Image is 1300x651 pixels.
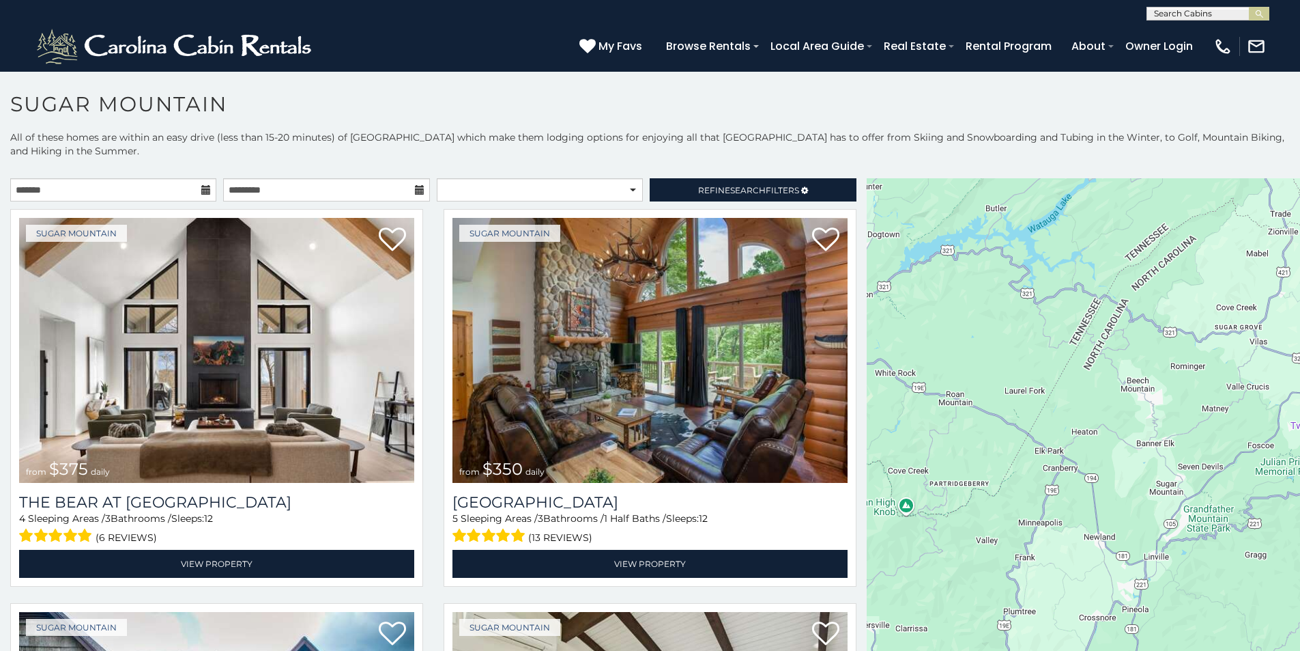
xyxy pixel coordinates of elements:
span: Refine Filters [698,185,799,195]
span: (6 reviews) [96,529,157,546]
a: Add to favorites [812,620,839,649]
span: 3 [105,512,111,525]
a: Add to favorites [379,226,406,255]
span: from [459,467,480,477]
h3: Grouse Moor Lodge [452,493,848,512]
a: Sugar Mountain [26,225,127,242]
a: Sugar Mountain [26,619,127,636]
span: daily [91,467,110,477]
span: 12 [204,512,213,525]
span: $375 [49,459,88,479]
div: Sleeping Areas / Bathrooms / Sleeps: [452,512,848,546]
h3: The Bear At Sugar Mountain [19,493,414,512]
span: 5 [452,512,458,525]
a: Rental Program [959,34,1058,58]
span: (13 reviews) [528,529,592,546]
a: View Property [452,550,848,578]
span: My Favs [598,38,642,55]
a: Local Area Guide [764,34,871,58]
a: RefineSearchFilters [650,178,856,202]
img: 1714398141_thumbnail.jpeg [452,218,848,483]
a: The Bear At [GEOGRAPHIC_DATA] [19,493,414,512]
span: $350 [482,459,523,479]
img: 1714387646_thumbnail.jpeg [19,218,414,483]
a: About [1065,34,1112,58]
a: from $375 daily [19,218,414,483]
span: 1 Half Baths / [604,512,666,525]
img: mail-regular-white.png [1247,37,1266,56]
div: Sleeping Areas / Bathrooms / Sleeps: [19,512,414,546]
a: Add to favorites [812,226,839,255]
a: My Favs [579,38,646,55]
a: Owner Login [1118,34,1200,58]
a: Sugar Mountain [459,619,560,636]
span: from [26,467,46,477]
a: Real Estate [877,34,953,58]
a: Sugar Mountain [459,225,560,242]
img: phone-regular-white.png [1213,37,1232,56]
span: 3 [538,512,543,525]
span: daily [525,467,545,477]
span: 4 [19,512,25,525]
span: Search [730,185,766,195]
a: Add to favorites [379,620,406,649]
span: 12 [699,512,708,525]
a: [GEOGRAPHIC_DATA] [452,493,848,512]
a: Browse Rentals [659,34,757,58]
a: from $350 daily [452,218,848,483]
img: White-1-2.png [34,26,317,67]
a: View Property [19,550,414,578]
